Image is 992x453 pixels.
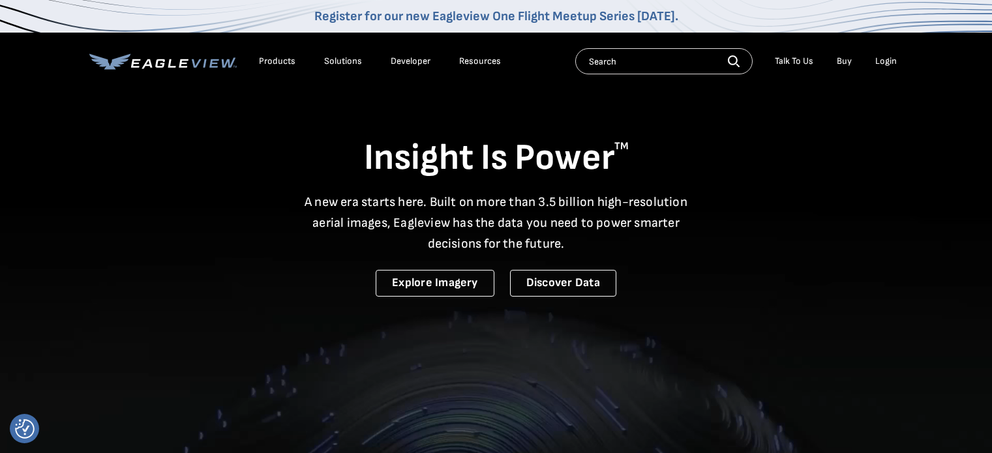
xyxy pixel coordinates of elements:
[775,55,813,67] div: Talk To Us
[575,48,753,74] input: Search
[376,270,494,297] a: Explore Imagery
[259,55,295,67] div: Products
[837,55,852,67] a: Buy
[15,419,35,439] img: Revisit consent button
[314,8,678,24] a: Register for our new Eagleview One Flight Meetup Series [DATE].
[89,136,903,181] h1: Insight Is Power
[459,55,501,67] div: Resources
[297,192,696,254] p: A new era starts here. Built on more than 3.5 billion high-resolution aerial images, Eagleview ha...
[614,140,629,153] sup: TM
[324,55,362,67] div: Solutions
[875,55,897,67] div: Login
[391,55,430,67] a: Developer
[15,419,35,439] button: Consent Preferences
[510,270,616,297] a: Discover Data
